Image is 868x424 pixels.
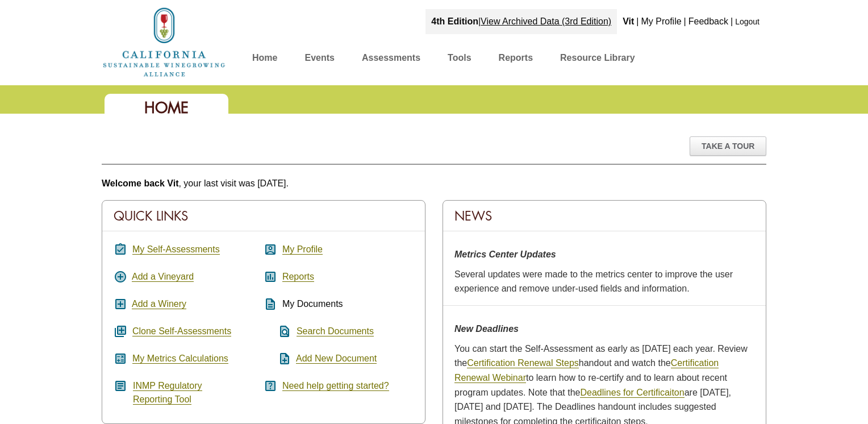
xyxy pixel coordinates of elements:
span: My Documents [282,299,343,309]
img: logo_cswa2x.png [102,6,227,78]
a: View Archived Data (3rd Edition) [481,16,611,26]
i: article [114,379,127,393]
div: Quick Links [102,201,425,231]
span: Several updates were made to the metrics center to improve the user experience and remove under-u... [454,269,733,294]
a: Reports [282,272,314,282]
b: Welcome back Vit [102,178,178,188]
a: My Profile [282,244,323,255]
a: Assessments [362,50,420,70]
a: Logout [735,17,759,26]
a: Reports [499,50,533,70]
strong: 4th Edition [431,16,478,26]
a: Tools [448,50,471,70]
i: account_box [264,243,277,256]
a: Home [102,36,227,46]
a: Search Documents [297,326,374,336]
i: assessment [264,270,277,284]
div: | [729,9,734,34]
div: | [683,9,687,34]
i: add_circle [114,270,127,284]
a: INMP RegulatoryReporting Tool [133,381,202,405]
a: Home [252,50,277,70]
div: | [635,9,640,34]
div: Take A Tour [690,136,766,156]
a: Resource Library [560,50,635,70]
a: My Self-Assessments [132,244,220,255]
div: | [425,9,617,34]
a: Events [304,50,334,70]
a: Add New Document [296,354,377,364]
strong: Metrics Center Updates [454,250,556,259]
span: Home [144,98,189,118]
i: help_center [264,379,277,393]
i: note_add [264,352,291,365]
i: calculate [114,352,127,365]
strong: New Deadlines [454,324,519,334]
div: News [443,201,766,231]
i: description [264,297,277,311]
a: My Profile [641,16,681,26]
a: Certification Renewal Webinar [454,358,719,383]
a: Deadlines for Certificaiton [580,388,684,398]
a: Feedback [688,16,728,26]
i: add_box [114,297,127,311]
a: Certification Renewal Steps [467,358,579,368]
a: Add a Vineyard [132,272,194,282]
a: My Metrics Calculations [132,354,228,364]
p: , your last visit was [DATE]. [102,176,766,191]
i: assignment_turned_in [114,243,127,256]
a: Add a Winery [132,299,186,309]
i: find_in_page [264,325,291,338]
i: queue [114,325,127,338]
a: Clone Self-Assessments [132,326,231,336]
a: Need help getting started? [282,381,389,391]
b: Vit [623,16,634,26]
